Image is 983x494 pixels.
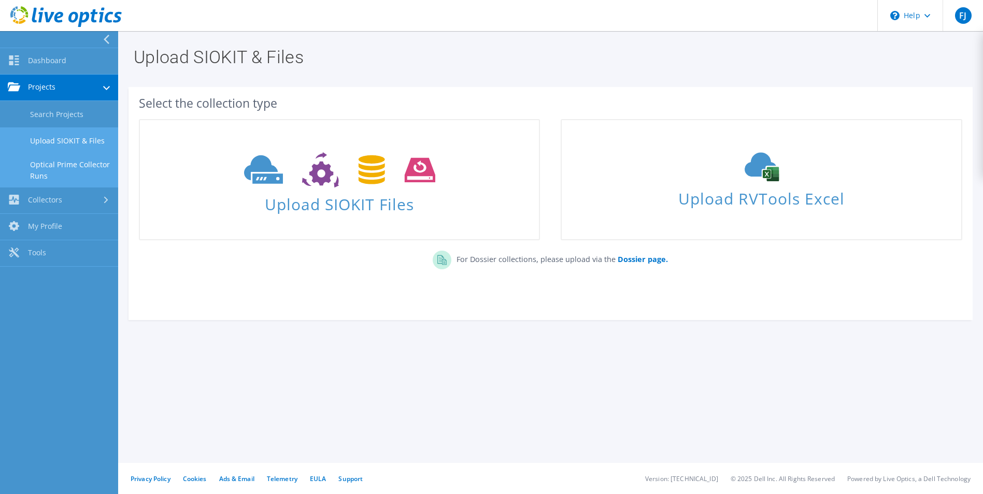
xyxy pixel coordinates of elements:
a: EULA [310,474,326,483]
p: For Dossier collections, please upload via the [451,251,668,265]
span: Upload RVTools Excel [562,185,961,207]
a: Cookies [183,474,207,483]
a: Support [338,474,363,483]
a: Upload RVTools Excel [561,119,962,240]
a: Dossier page. [616,254,668,264]
b: Dossier page. [618,254,668,264]
a: Upload SIOKIT Files [139,119,540,240]
h1: Upload SIOKIT & Files [134,48,962,66]
div: Select the collection type [139,97,962,109]
a: Telemetry [267,474,297,483]
a: Ads & Email [219,474,254,483]
li: Powered by Live Optics, a Dell Technology [847,474,971,483]
span: Upload SIOKIT Files [140,190,539,212]
span: FJ [955,7,972,24]
li: © 2025 Dell Inc. All Rights Reserved [731,474,835,483]
a: Privacy Policy [131,474,170,483]
svg: \n [890,11,900,20]
li: Version: [TECHNICAL_ID] [645,474,718,483]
